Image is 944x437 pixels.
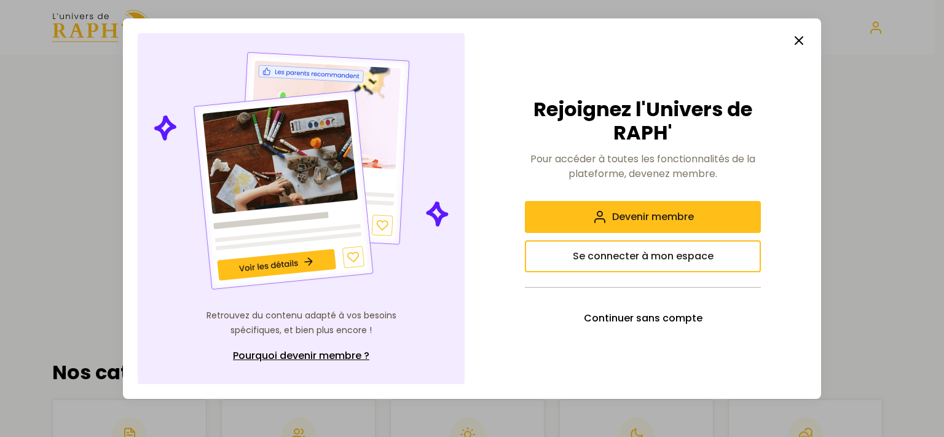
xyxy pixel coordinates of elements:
span: Continuer sans compte [584,311,702,326]
span: Se connecter à mon espace [573,249,714,264]
h2: Rejoignez l'Univers de RAPH' [525,98,761,145]
a: Pourquoi devenir membre ? [203,342,399,369]
button: Se connecter à mon espace [525,240,761,272]
img: Illustration de contenu personnalisé [151,48,452,294]
p: Pour accéder à toutes les fonctionnalités de la plateforme, devenez membre. [525,152,761,181]
p: Retrouvez du contenu adapté à vos besoins spécifiques, et bien plus encore ! [203,309,399,338]
span: Devenir membre [612,210,694,224]
button: Continuer sans compte [525,302,761,334]
button: Devenir membre [525,201,761,233]
span: Pourquoi devenir membre ? [233,348,369,363]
